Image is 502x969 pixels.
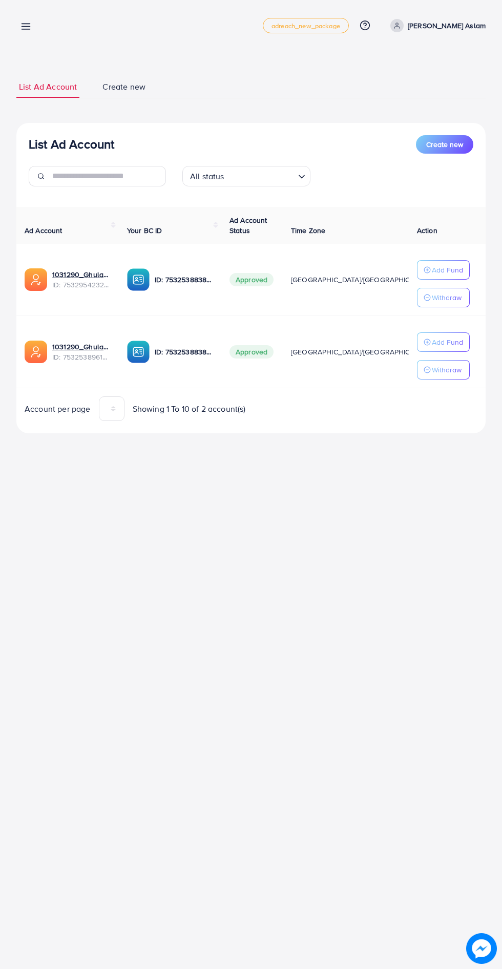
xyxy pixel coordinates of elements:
[291,347,433,357] span: [GEOGRAPHIC_DATA]/[GEOGRAPHIC_DATA]
[229,215,267,236] span: Ad Account Status
[291,275,433,285] span: [GEOGRAPHIC_DATA]/[GEOGRAPHIC_DATA]
[25,268,47,291] img: ic-ads-acc.e4c84228.svg
[432,291,462,304] p: Withdraw
[52,342,111,363] div: <span class='underline'>1031290_Ghulam Rasool Aslam_1753805901568</span></br>7532538961244635153
[25,341,47,363] img: ic-ads-acc.e4c84228.svg
[291,225,325,236] span: Time Zone
[386,19,486,32] a: [PERSON_NAME] Aslam
[52,352,111,362] span: ID: 7532538961244635153
[155,346,213,358] p: ID: 7532538838637019152
[229,273,274,286] span: Approved
[417,260,470,280] button: Add Fund
[432,264,463,276] p: Add Fund
[227,167,294,184] input: Search for option
[102,81,145,93] span: Create new
[417,332,470,352] button: Add Fund
[127,268,150,291] img: ic-ba-acc.ded83a64.svg
[416,135,473,154] button: Create new
[25,225,62,236] span: Ad Account
[127,225,162,236] span: Your BC ID
[133,403,246,415] span: Showing 1 To 10 of 2 account(s)
[127,341,150,363] img: ic-ba-acc.ded83a64.svg
[417,288,470,307] button: Withdraw
[182,166,310,186] div: Search for option
[52,269,111,280] a: 1031290_Ghulam Rasool Aslam 2_1753902599199
[29,137,114,152] h3: List Ad Account
[417,225,437,236] span: Action
[52,342,111,352] a: 1031290_Ghulam Rasool Aslam_1753805901568
[271,23,340,29] span: adreach_new_package
[155,273,213,286] p: ID: 7532538838637019152
[408,19,486,32] p: [PERSON_NAME] Aslam
[52,280,111,290] span: ID: 7532954232266326017
[466,933,497,964] img: image
[19,81,77,93] span: List Ad Account
[263,18,349,33] a: adreach_new_package
[432,364,462,376] p: Withdraw
[426,139,463,150] span: Create new
[52,269,111,290] div: <span class='underline'>1031290_Ghulam Rasool Aslam 2_1753902599199</span></br>7532954232266326017
[417,360,470,380] button: Withdraw
[188,169,226,184] span: All status
[25,403,91,415] span: Account per page
[229,345,274,359] span: Approved
[432,336,463,348] p: Add Fund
